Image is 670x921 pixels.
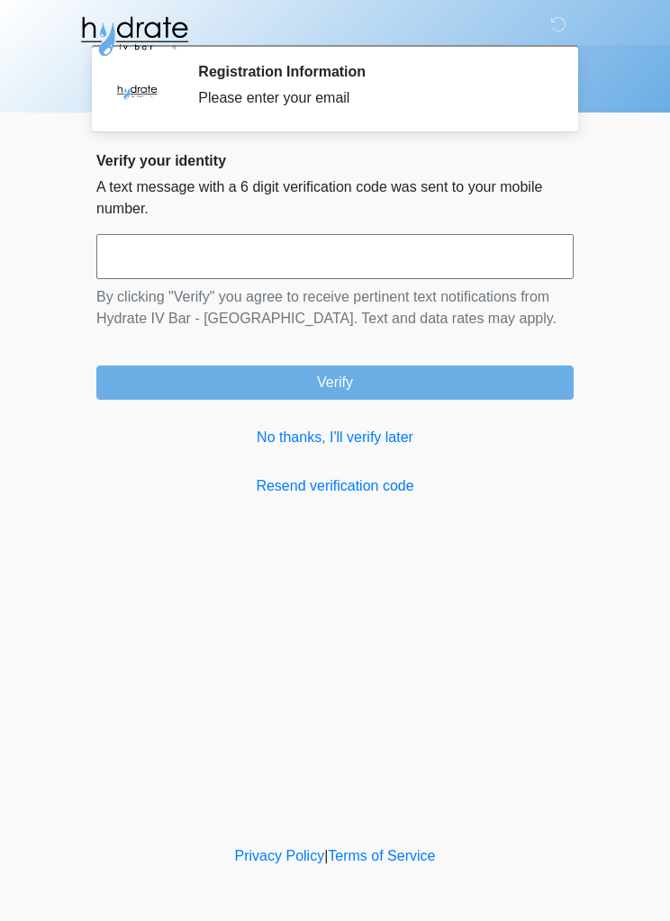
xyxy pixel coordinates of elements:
[96,427,574,448] a: No thanks, I'll verify later
[324,848,328,863] a: |
[198,87,547,109] div: Please enter your email
[96,366,574,400] button: Verify
[96,152,574,169] h2: Verify your identity
[110,63,164,117] img: Agent Avatar
[96,475,574,497] a: Resend verification code
[78,14,190,59] img: Hydrate IV Bar - Glendale Logo
[96,176,574,220] p: A text message with a 6 digit verification code was sent to your mobile number.
[235,848,325,863] a: Privacy Policy
[328,848,435,863] a: Terms of Service
[96,286,574,330] p: By clicking "Verify" you agree to receive pertinent text notifications from Hydrate IV Bar - [GEO...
